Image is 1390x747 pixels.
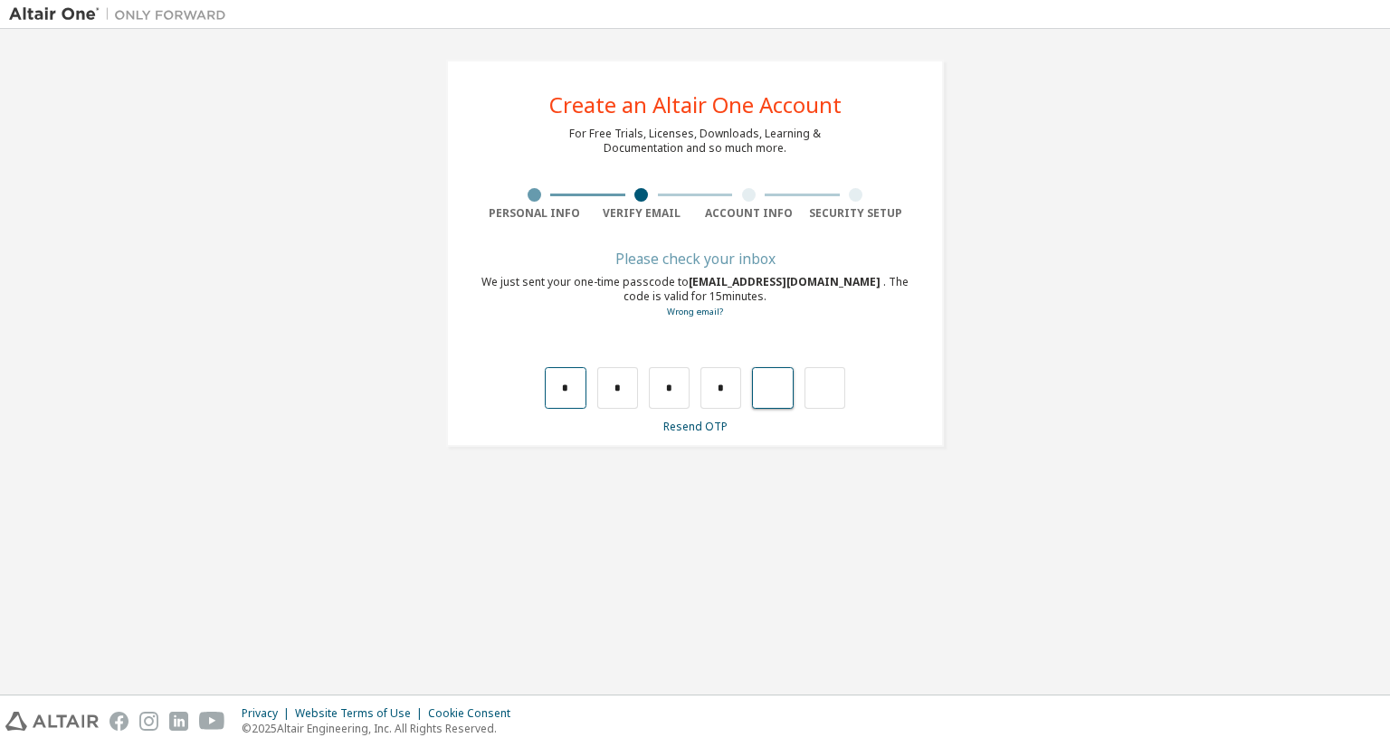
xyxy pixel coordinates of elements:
[428,706,521,721] div: Cookie Consent
[695,206,803,221] div: Account Info
[169,712,188,731] img: linkedin.svg
[549,94,842,116] div: Create an Altair One Account
[481,206,588,221] div: Personal Info
[139,712,158,731] img: instagram.svg
[9,5,235,24] img: Altair One
[242,706,295,721] div: Privacy
[481,275,909,319] div: We just sent your one-time passcode to . The code is valid for 15 minutes.
[199,712,225,731] img: youtube.svg
[667,306,723,317] a: Go back to the registration form
[569,127,821,156] div: For Free Trials, Licenses, Downloads, Learning & Documentation and so much more.
[481,253,909,264] div: Please check your inbox
[5,712,99,731] img: altair_logo.svg
[109,712,129,731] img: facebook.svg
[588,206,696,221] div: Verify Email
[689,274,883,289] span: [EMAIL_ADDRESS][DOMAIN_NAME]
[295,706,428,721] div: Website Terms of Use
[663,419,728,434] a: Resend OTP
[803,206,910,221] div: Security Setup
[242,721,521,736] p: © 2025 Altair Engineering, Inc. All Rights Reserved.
